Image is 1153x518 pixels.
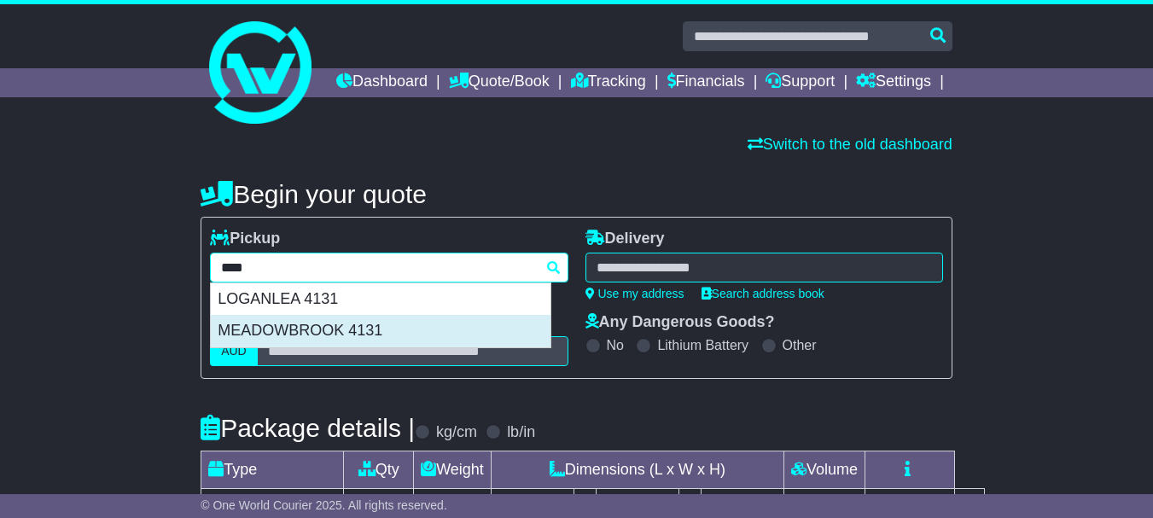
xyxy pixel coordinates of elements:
[201,451,344,489] td: Type
[748,136,952,153] a: Switch to the old dashboard
[344,451,414,489] td: Qty
[201,180,952,208] h4: Begin your quote
[210,336,258,366] label: AUD
[449,68,550,97] a: Quote/Book
[201,414,415,442] h4: Package details |
[657,337,748,353] label: Lithium Battery
[210,230,280,248] label: Pickup
[436,423,477,442] label: kg/cm
[491,451,783,489] td: Dimensions (L x W x H)
[783,337,817,353] label: Other
[667,68,745,97] a: Financials
[585,230,665,248] label: Delivery
[585,287,684,300] a: Use my address
[585,313,775,332] label: Any Dangerous Goods?
[211,283,550,316] div: LOGANLEA 4131
[211,315,550,347] div: MEADOWBROOK 4131
[783,451,865,489] td: Volume
[607,337,624,353] label: No
[414,451,492,489] td: Weight
[702,287,824,300] a: Search address book
[336,68,428,97] a: Dashboard
[856,68,931,97] a: Settings
[507,423,535,442] label: lb/in
[766,68,835,97] a: Support
[210,253,568,282] typeahead: Please provide city
[571,68,646,97] a: Tracking
[201,498,447,512] span: © One World Courier 2025. All rights reserved.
